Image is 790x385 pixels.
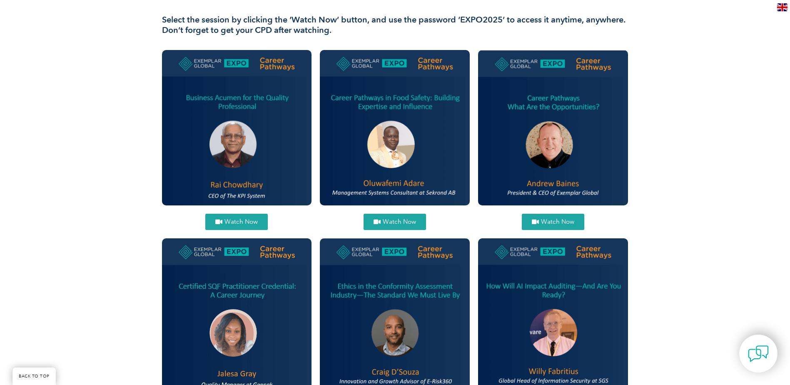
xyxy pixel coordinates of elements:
[541,219,574,225] span: Watch Now
[383,219,416,225] span: Watch Now
[162,50,312,205] img: Rai
[522,214,584,230] a: Watch Now
[320,50,470,205] img: Oluwafemi
[777,3,788,11] img: en
[205,214,268,230] a: Watch Now
[748,343,769,364] img: contact-chat.png
[478,50,628,205] img: andrew
[364,214,426,230] a: Watch Now
[224,219,258,225] span: Watch Now
[162,15,628,35] h3: Select the session by clicking the ‘Watch Now’ button, and use the password ‘EXPO2025’ to access ...
[12,367,56,385] a: BACK TO TOP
